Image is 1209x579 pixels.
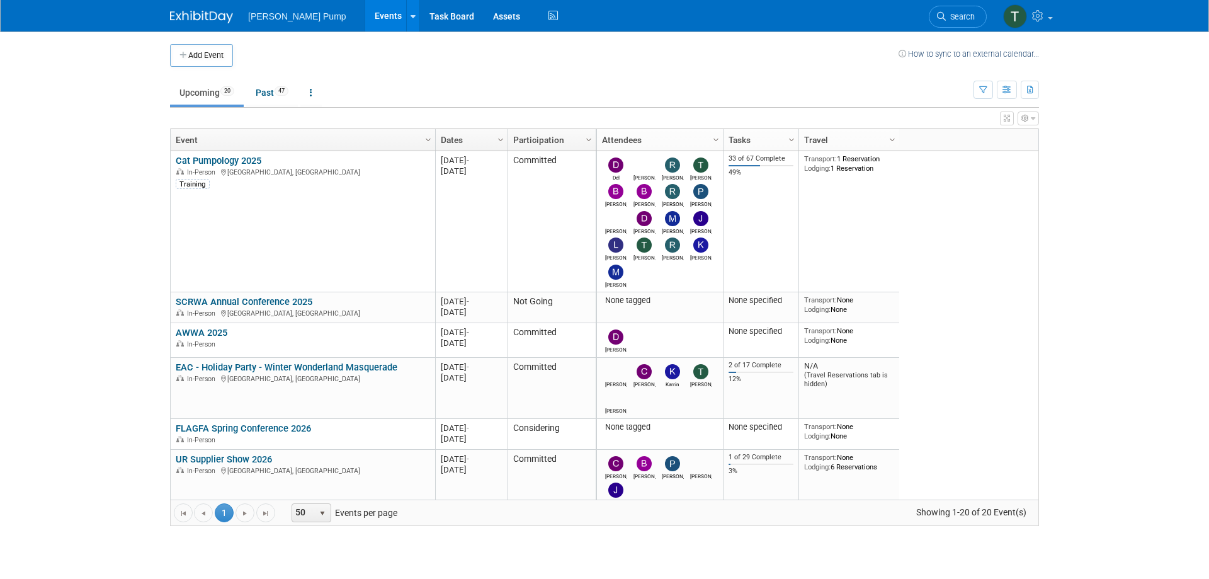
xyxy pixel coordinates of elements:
div: [DATE] [441,423,502,433]
div: Tony Lewis [662,280,684,288]
span: Column Settings [584,135,594,145]
img: Robert Lega [665,158,680,173]
img: Bobby Zitzka [637,497,652,512]
div: [DATE] [441,155,502,166]
span: - [467,328,469,337]
div: 33 of 67 Complete [729,154,794,163]
div: None specified [729,322,794,332]
a: Participation [513,129,587,151]
div: None None [804,353,895,371]
img: Ryan McHugh [690,497,720,517]
span: Transport: [804,353,837,362]
a: Go to the next page [236,503,254,522]
div: Lee Feeser [633,280,656,288]
span: Transport: [804,322,837,331]
div: Carmen Campbell [633,406,656,414]
img: Brian Peek [693,184,708,199]
div: None specified [729,353,794,363]
span: Column Settings [423,135,433,145]
a: Column Settings [494,129,508,148]
a: Travel [804,129,891,151]
img: Teri Beth Perkins [693,158,708,173]
a: Search [929,6,987,28]
span: Column Settings [711,135,721,145]
a: EAC - Holiday Party - Winter Wonderland Masquerade [176,362,397,373]
div: 12% [729,401,794,410]
img: Bobby Zitzka [665,184,680,199]
a: Dates [441,129,499,151]
div: [DATE] [441,296,502,307]
span: Events per page [276,503,410,522]
img: Del Ritz [608,158,623,173]
img: Ryan McHugh [662,211,692,231]
div: [DATE] [441,433,502,444]
img: Mike Walters [637,291,652,306]
span: - [467,454,469,464]
img: Tony Lewis [665,265,680,280]
span: In-Person [187,168,219,176]
div: Training [176,179,210,189]
img: Carmen Campbell [637,391,652,406]
span: Showing 1-20 of 20 Event(s) [905,503,1038,521]
img: ExhibitDay [170,11,233,23]
div: Martin Strong [690,253,712,261]
img: Rachel Court [633,417,658,447]
span: - [467,423,469,433]
div: Del Ritz [605,173,627,181]
img: Amanda Smith [605,391,635,421]
div: David Perry [690,226,712,234]
span: Transport: [804,494,837,503]
img: Martin Strong [693,238,708,253]
td: Committed [508,358,596,419]
span: 1 [215,503,234,522]
a: UR Supplier Show 2026 [176,454,272,465]
a: Column Settings [710,129,724,148]
span: Column Settings [496,135,506,145]
div: [DATE] [441,166,502,176]
span: Lodging: [804,164,831,173]
div: [DATE] [441,454,502,464]
div: [DATE] [441,338,502,348]
img: Amanda Smith [633,158,663,188]
span: - [467,297,469,306]
div: Teri Beth Perkins [690,406,712,414]
div: David Perry [605,371,627,379]
td: Committed [508,323,596,358]
span: [PERSON_NAME] Pump [248,11,346,21]
span: Go to the previous page [198,508,208,519]
div: Robert Lega [662,173,684,181]
a: Cat Pumpology 2025 [176,155,261,166]
span: Search [946,12,975,21]
a: SCRWA Annual Conference 2025 [176,296,312,307]
div: Rachel Court [633,448,656,456]
span: In-Person [187,375,219,383]
a: Column Settings [582,129,596,148]
a: Tasks [729,129,790,151]
img: Teri Beth Perkins [693,391,708,406]
div: [DATE] [441,327,502,338]
span: - [467,156,469,165]
span: Column Settings [887,135,897,145]
img: Ryan Intriago [608,211,623,226]
img: Patrick Champagne [637,211,652,226]
div: 1 Reservation 1 Reservation [804,154,895,173]
a: Past47 [246,81,298,105]
span: select [317,508,327,519]
div: None tagged [602,463,718,473]
img: In-Person Event [176,340,184,347]
a: Upcoming20 [170,81,244,105]
div: None 6 Reservations [804,494,895,512]
div: Karrin Scott [662,406,684,414]
img: Patrick Champagne [665,497,680,512]
img: Karrin Scott [665,391,680,406]
div: [DATE] [441,464,502,475]
span: Transport: [804,154,837,163]
div: Mike Walters [633,306,656,314]
div: [GEOGRAPHIC_DATA], [GEOGRAPHIC_DATA] [176,307,429,318]
a: How to sync to an external calendar... [899,49,1039,59]
img: Kim M [608,291,623,306]
td: Committed [508,450,596,511]
img: Richard Pendley [693,265,708,280]
div: 2 of 17 Complete [729,387,794,396]
img: In-Person Event [176,467,184,473]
